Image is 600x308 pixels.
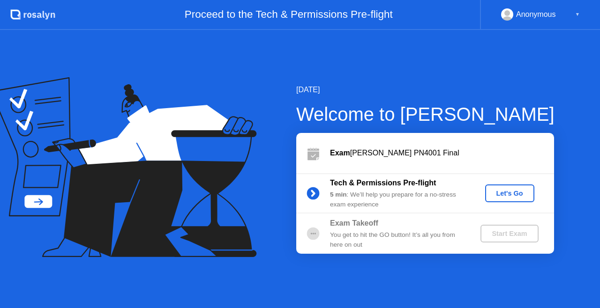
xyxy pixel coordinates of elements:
div: [PERSON_NAME] PN4001 Final [330,147,554,159]
div: [DATE] [296,84,555,95]
div: You get to hit the GO button! It’s all you from here on out [330,230,465,249]
b: 5 min [330,191,347,198]
div: ▼ [575,8,580,21]
button: Start Exam [480,225,538,242]
div: : We’ll help you prepare for a no-stress exam experience [330,190,465,209]
b: Exam Takeoff [330,219,378,227]
div: Welcome to [PERSON_NAME] [296,100,555,128]
b: Exam [330,149,350,157]
b: Tech & Permissions Pre-flight [330,179,436,187]
div: Anonymous [516,8,556,21]
div: Let's Go [489,190,531,197]
button: Let's Go [485,184,534,202]
div: Start Exam [484,230,534,237]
